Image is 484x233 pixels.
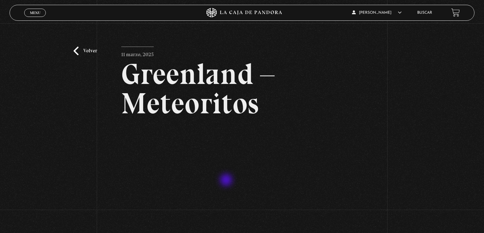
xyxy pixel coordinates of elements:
[352,11,402,15] span: [PERSON_NAME]
[30,11,40,15] span: Menu
[121,47,154,59] p: 11 marzo, 2025
[451,8,460,17] a: View your shopping cart
[28,16,43,20] span: Cerrar
[417,11,432,15] a: Buscar
[121,59,363,118] h2: Greenland – Meteoritos
[74,47,97,55] a: Volver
